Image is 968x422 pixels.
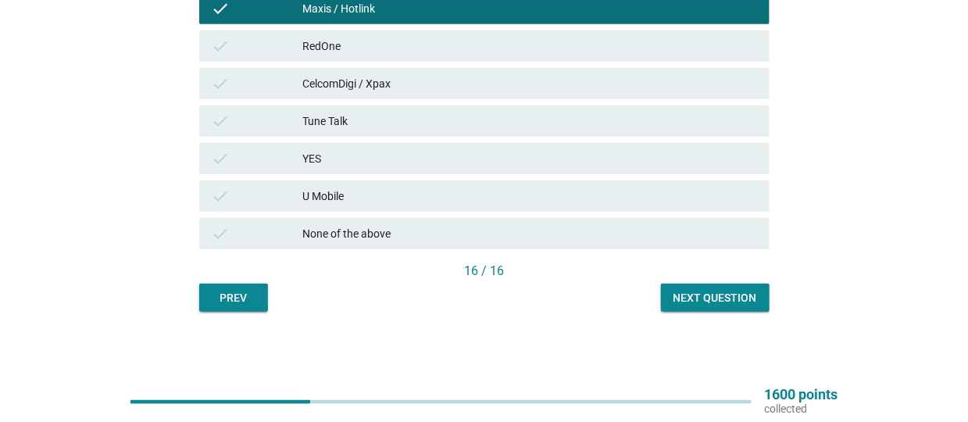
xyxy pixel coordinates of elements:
[302,112,757,131] div: Tune Talk
[212,224,230,243] i: check
[764,402,838,416] p: collected
[302,224,757,243] div: None of the above
[199,262,770,281] div: 16 / 16
[212,290,255,306] div: Prev
[212,74,230,93] i: check
[199,284,268,312] button: Prev
[212,187,230,206] i: check
[673,290,757,306] div: Next question
[661,284,770,312] button: Next question
[764,388,838,402] p: 1600 points
[212,149,230,168] i: check
[212,112,230,131] i: check
[302,187,757,206] div: U Mobile
[302,74,757,93] div: CelcomDigi / Xpax
[302,37,757,55] div: RedOne
[302,149,757,168] div: YES
[212,37,230,55] i: check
